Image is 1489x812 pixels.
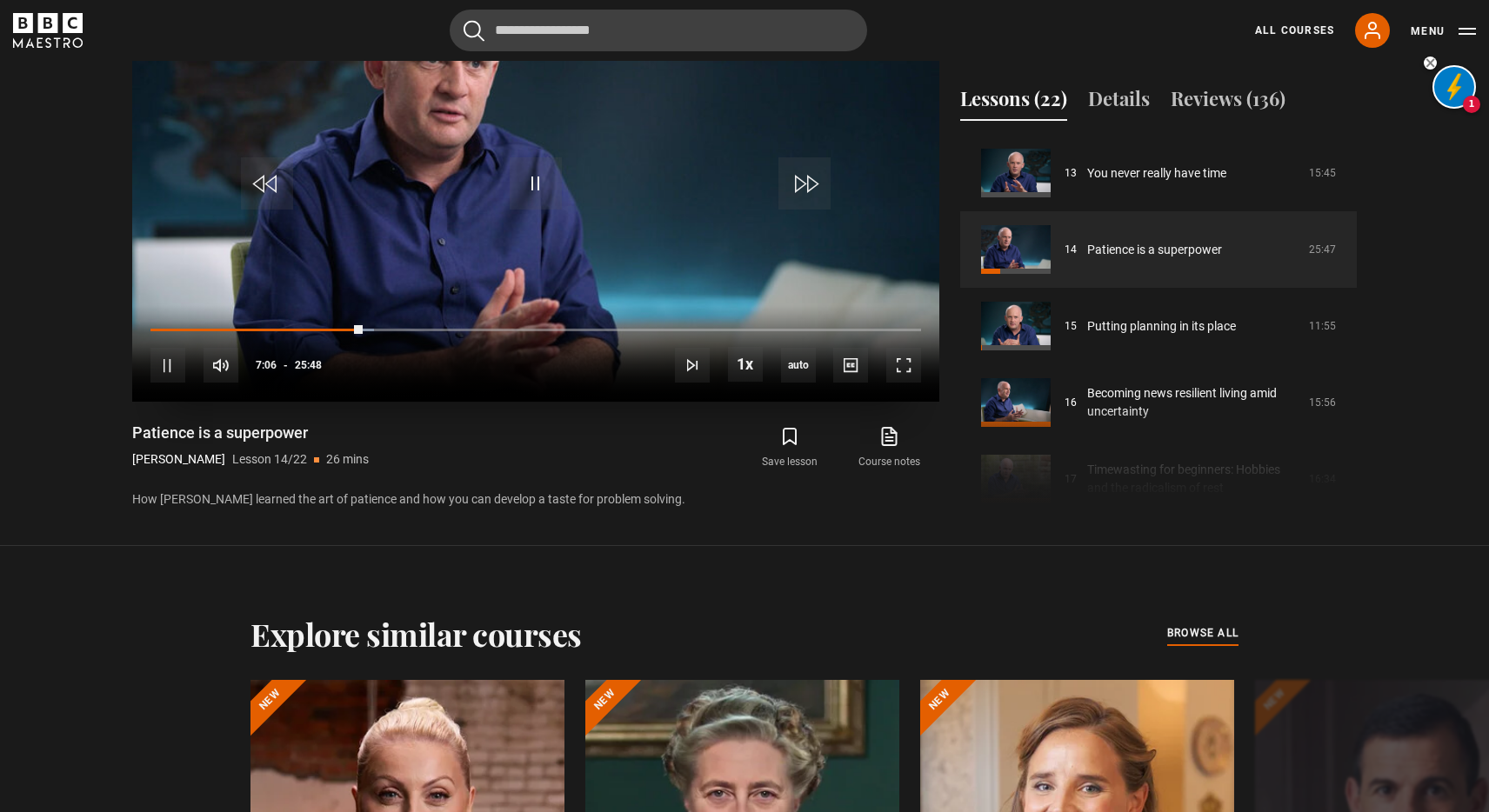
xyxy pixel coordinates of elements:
[132,490,939,509] p: How [PERSON_NAME] learned the art of patience and how you can develop a taste for problem solving.
[728,347,763,382] button: Playback Rate
[740,423,839,473] button: Save lesson
[1171,84,1285,121] button: Reviews (136)
[1087,317,1236,336] a: Putting planning in its place
[132,423,369,443] h1: Patience is a superpower
[150,329,921,332] div: Progress Bar
[781,348,816,383] div: Current quality: 720p
[295,349,322,381] span: 25:48
[960,84,1067,121] button: Lessons (22)
[450,10,867,51] input: Search
[1088,84,1150,121] button: Details
[1087,384,1299,421] a: Becoming news resilient living amid uncertainty
[1167,624,1239,643] a: browse all
[250,616,582,652] h2: Explore similar courses
[256,349,277,381] span: 7:06
[204,348,238,383] button: Mute
[150,348,185,383] button: Pause
[1087,241,1222,259] a: Patience is a superpower
[232,450,307,469] p: Lesson 14/22
[840,423,939,473] a: Course notes
[464,20,484,42] button: Submit the search query
[284,359,288,371] span: -
[326,450,369,469] p: 26 mins
[1087,164,1226,183] a: You never really have time
[1255,23,1334,38] a: All Courses
[886,348,921,383] button: Fullscreen
[675,348,710,383] button: Next Lesson
[833,348,868,383] button: Captions
[1411,23,1476,40] button: Toggle navigation
[1167,624,1239,642] span: browse all
[132,450,225,469] p: [PERSON_NAME]
[13,13,83,48] svg: BBC Maestro
[781,348,816,383] span: auto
